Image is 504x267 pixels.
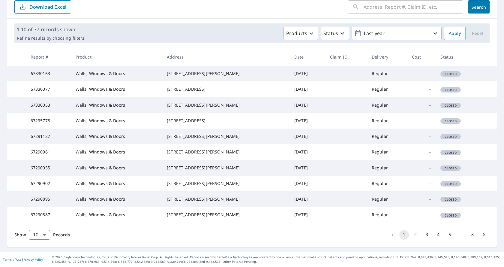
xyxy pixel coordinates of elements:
[289,144,325,160] td: [DATE]
[26,191,71,207] td: 67290895
[26,207,71,223] td: 67290887
[407,97,436,113] td: -
[29,226,50,243] div: 10
[26,81,71,97] td: 67330077
[289,97,325,113] td: [DATE]
[433,230,443,240] button: Go to page 4
[367,160,407,176] td: Regular
[14,232,26,238] span: Show
[445,230,454,240] button: Go to page 5
[167,118,285,124] div: [STREET_ADDRESS]
[71,48,162,66] th: Product
[167,102,285,108] div: [STREET_ADDRESS][PERSON_NAME]
[286,30,307,37] p: Products
[26,97,71,113] td: 67330053
[71,81,162,97] td: Walls, Windows & Doors
[367,129,407,144] td: Regular
[407,144,436,160] td: -
[289,81,325,97] td: [DATE]
[71,66,162,81] td: Walls, Windows & Doors
[456,232,466,238] div: …
[411,230,420,240] button: Go to page 2
[367,113,407,129] td: Regular
[167,181,285,187] div: [STREET_ADDRESS][PERSON_NAME]
[289,160,325,176] td: [DATE]
[26,176,71,191] td: 67290902
[23,257,43,262] a: Privacy Policy
[361,28,432,39] p: Last year
[441,182,460,186] span: Closed
[167,196,285,202] div: [STREET_ADDRESS][PERSON_NAME]
[17,26,84,33] p: 1-10 of 77 records shown
[52,255,501,264] p: © 2025 Eagle View Technologies, Inc. and Pictometry International Corp. All Rights Reserved. Repo...
[71,176,162,191] td: Walls, Windows & Doors
[167,212,285,218] div: [STREET_ADDRESS][PERSON_NAME]
[323,30,338,37] p: Status
[441,103,460,108] span: Closed
[3,257,22,262] a: Terms of Use
[3,258,43,261] p: |
[441,150,460,155] span: Closed
[441,166,460,170] span: Closed
[29,4,66,10] p: Download Excel
[407,113,436,129] td: -
[407,129,436,144] td: -
[26,129,71,144] td: 67291187
[441,119,460,123] span: Closed
[436,48,482,66] th: Status
[71,191,162,207] td: Walls, Windows & Doors
[441,135,460,139] span: Closed
[289,66,325,81] td: [DATE]
[367,176,407,191] td: Regular
[325,48,367,66] th: Claim ID
[289,176,325,191] td: [DATE]
[441,197,460,202] span: Closed
[289,129,325,144] td: [DATE]
[441,213,460,217] span: Closed
[29,230,50,240] div: Show 10 records
[407,176,436,191] td: -
[289,207,325,223] td: [DATE]
[162,48,289,66] th: Address
[407,48,436,66] th: Cost
[71,129,162,144] td: Walls, Windows & Doors
[367,97,407,113] td: Regular
[71,144,162,160] td: Walls, Windows & Doors
[468,230,477,240] button: Go to page 8
[71,113,162,129] td: Walls, Windows & Doors
[387,230,490,240] nav: pagination navigation
[289,48,325,66] th: Date
[167,149,285,155] div: [STREET_ADDRESS][PERSON_NAME]
[352,27,442,40] button: Last year
[473,4,485,10] span: Search
[71,160,162,176] td: Walls, Windows & Doors
[367,66,407,81] td: Regular
[407,66,436,81] td: -
[407,81,436,97] td: -
[367,48,407,66] th: Delivery
[167,86,285,92] div: [STREET_ADDRESS]
[407,160,436,176] td: -
[367,81,407,97] td: Regular
[468,0,490,14] button: Search
[26,144,71,160] td: 67290961
[449,30,461,37] span: Apply
[479,230,489,240] button: Go to next page
[407,191,436,207] td: -
[71,97,162,113] td: Walls, Windows & Doors
[367,144,407,160] td: Regular
[399,230,409,240] button: page 1
[26,160,71,176] td: 67290955
[441,88,460,92] span: Closed
[26,66,71,81] td: 67330163
[289,113,325,129] td: [DATE]
[53,232,70,238] span: Records
[17,35,84,41] p: Refine results by choosing filters
[167,165,285,171] div: [STREET_ADDRESS][PERSON_NAME]
[367,207,407,223] td: Regular
[167,71,285,77] div: [STREET_ADDRESS][PERSON_NAME]
[444,27,466,40] button: Apply
[14,0,71,14] button: Download Excel
[283,27,318,40] button: Products
[321,27,349,40] button: Status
